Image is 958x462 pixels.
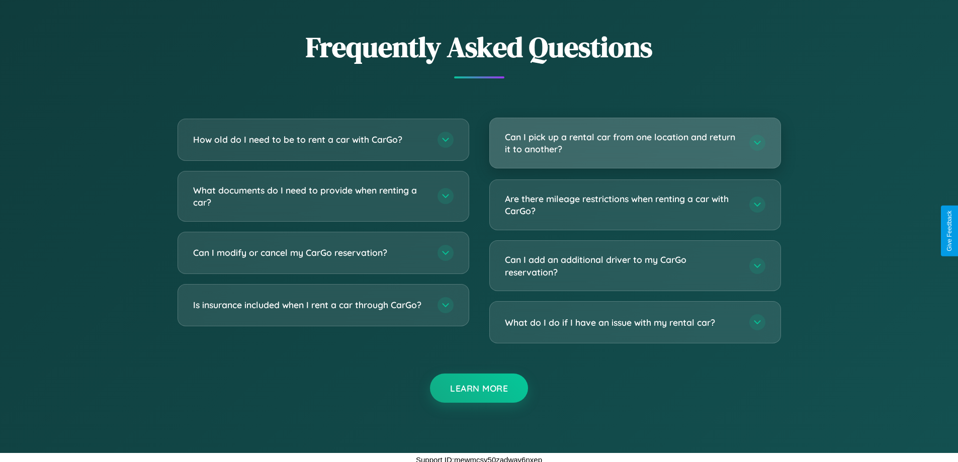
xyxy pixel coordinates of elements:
div: Give Feedback [946,211,953,251]
h3: Is insurance included when I rent a car through CarGo? [193,299,427,311]
h3: Can I modify or cancel my CarGo reservation? [193,246,427,259]
h3: Are there mileage restrictions when renting a car with CarGo? [505,193,739,217]
h3: What do I do if I have an issue with my rental car? [505,316,739,329]
button: Learn More [430,374,528,403]
h3: Can I add an additional driver to my CarGo reservation? [505,253,739,278]
h3: What documents do I need to provide when renting a car? [193,184,427,209]
h3: How old do I need to be to rent a car with CarGo? [193,133,427,146]
h2: Frequently Asked Questions [178,28,781,66]
h3: Can I pick up a rental car from one location and return it to another? [505,131,739,155]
